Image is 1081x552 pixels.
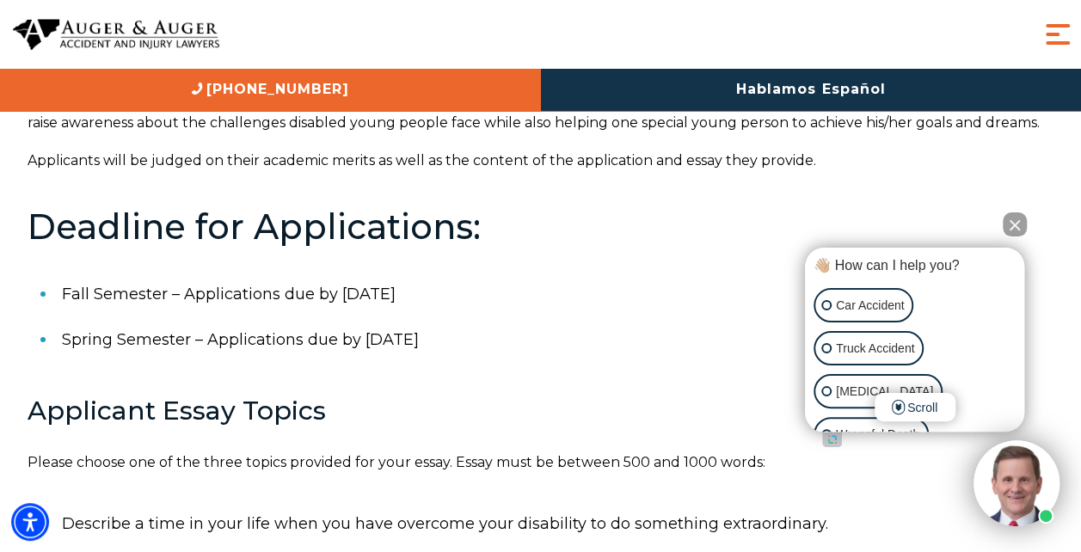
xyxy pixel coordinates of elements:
a: Open intaker chat [822,432,842,447]
p: Please choose one of the three topics provided for your essay. Essay must be between 500 and 1000... [28,451,1054,475]
p: Car Accident [836,295,904,316]
p: Truck Accident [836,338,914,359]
div: 👋🏼 How can I help you? [809,256,1020,275]
li: Fall Semester – Applications due by [DATE] [62,272,1054,316]
li: Spring Semester – Applications due by [DATE] [62,317,1054,362]
h3: Applicant Essay Topics [28,396,1054,425]
img: Intaker widget Avatar [974,440,1060,526]
div: Accessibility Menu [11,503,49,541]
p: Applicants will be judged on their academic merits as well as the content of the application and ... [28,149,1054,174]
li: Describe a time in your life when you have overcome your disability to do something extraordinary. [62,501,1054,546]
span: Scroll [875,393,955,421]
h2: Deadline for Applications: [28,208,1054,246]
p: [MEDICAL_DATA] [836,381,933,402]
img: Auger & Auger Accident and Injury Lawyers Logo [13,19,219,51]
button: Close Intaker Chat Widget [1003,212,1027,236]
p: Wrongful Death [836,424,919,445]
button: Menu [1041,17,1075,52]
